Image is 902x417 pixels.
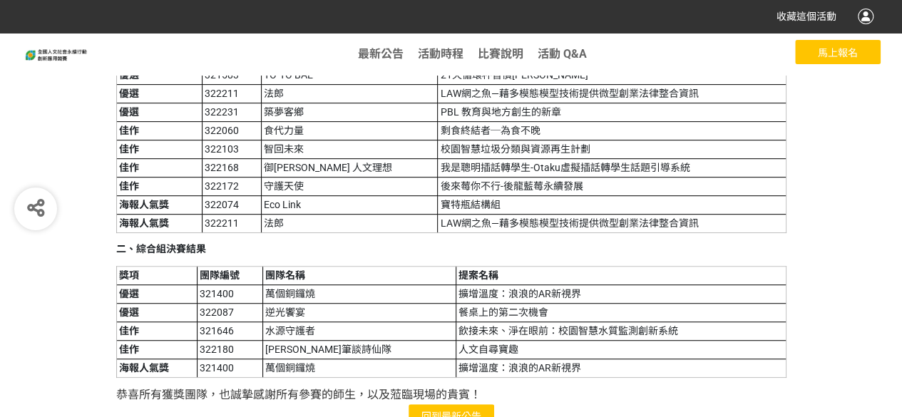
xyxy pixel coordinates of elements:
[263,284,456,303] td: 萬個銅鑼燒
[456,321,786,340] td: 飲接未來、淨在眼前：校園智慧水質監測創新系統
[21,43,90,65] img: 113年度全國人文社會永續行動創新應用競賽
[438,195,786,214] td: 寶特瓶結構組
[202,177,261,195] td: 322172
[202,103,261,121] td: 322231
[119,180,139,192] strong: 佳作
[197,303,263,321] td: 322087
[119,269,139,281] strong: 獎項
[263,359,456,377] td: 萬個銅鑼燒
[438,177,786,195] td: 後來莓你不行-後龍藍莓永續發展
[358,47,404,61] a: 最新公告
[119,88,139,99] strong: 優選
[202,84,261,103] td: 322211
[119,325,139,336] strong: 佳作
[119,69,139,81] strong: 優選
[202,214,261,232] td: 322211
[438,140,786,158] td: 校園智慧垃圾分類與資源再生計劃
[202,195,261,214] td: 322074
[458,269,498,281] strong: 提案名稱
[116,243,206,254] strong: 二、綜合組決賽結果
[200,269,240,281] strong: 團隊編號
[438,84,786,103] td: LAW網之魚—藉多模態模型技術提供微型創業法律整合資訊
[438,121,786,140] td: 剩食終結者─為食不晚
[262,158,438,177] td: 御[PERSON_NAME] 人文理想
[262,84,438,103] td: 法郎
[202,140,261,158] td: 322103
[119,307,139,318] strong: 優選
[265,269,305,281] strong: 團隊名稱
[119,143,139,155] strong: 佳作
[119,162,139,173] strong: 佳作
[262,214,438,232] td: 法郎
[119,106,139,118] strong: 優選
[438,158,786,177] td: 我是聰明插話轉學生-Otaku虛擬插話轉學生話題引導系統
[197,321,263,340] td: 321646
[197,284,263,303] td: 321400
[262,103,438,121] td: 築夢客鄉
[119,125,139,136] strong: 佳作
[262,121,438,140] td: 食代力量
[262,195,438,214] td: Eco Link
[119,217,169,229] strong: 海報人氣獎
[538,47,587,61] a: 活動 Q&A
[262,140,438,158] td: 智回未來
[262,177,438,195] td: 守護天使
[263,303,456,321] td: 逆光饗宴
[197,340,263,359] td: 322180
[418,47,463,61] a: 活動時程
[795,40,881,64] button: 馬上報名
[263,340,456,359] td: [PERSON_NAME]筆談詩仙隊
[456,340,786,359] td: 人文自尋寶趣
[438,214,786,232] td: LAW網之魚—藉多模態模型技術提供微型創業法律整合資訊
[478,47,523,61] a: 比賽說明
[119,362,169,374] strong: 海報人氣獎
[263,321,456,340] td: 水源守護者
[818,47,858,58] span: 馬上報名
[438,103,786,121] td: PBL 教育與地方創生的新章
[202,158,261,177] td: 322168
[119,288,139,299] strong: 優選
[116,388,481,401] span: 恭喜所有獲獎團隊，也誠摯感謝所有參賽的師生，以及蒞臨現場的貴賓！
[456,303,786,321] td: 餐桌上的第二次機會
[456,359,786,377] td: 擴增溫度：浪浪的AR新視界
[456,284,786,303] td: 擴增溫度：浪浪的AR新視界
[119,199,169,210] strong: 海報人氣獎
[197,359,263,377] td: 321400
[777,11,836,22] span: 收藏這個活動
[202,121,261,140] td: 322060
[119,344,139,355] strong: 佳作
